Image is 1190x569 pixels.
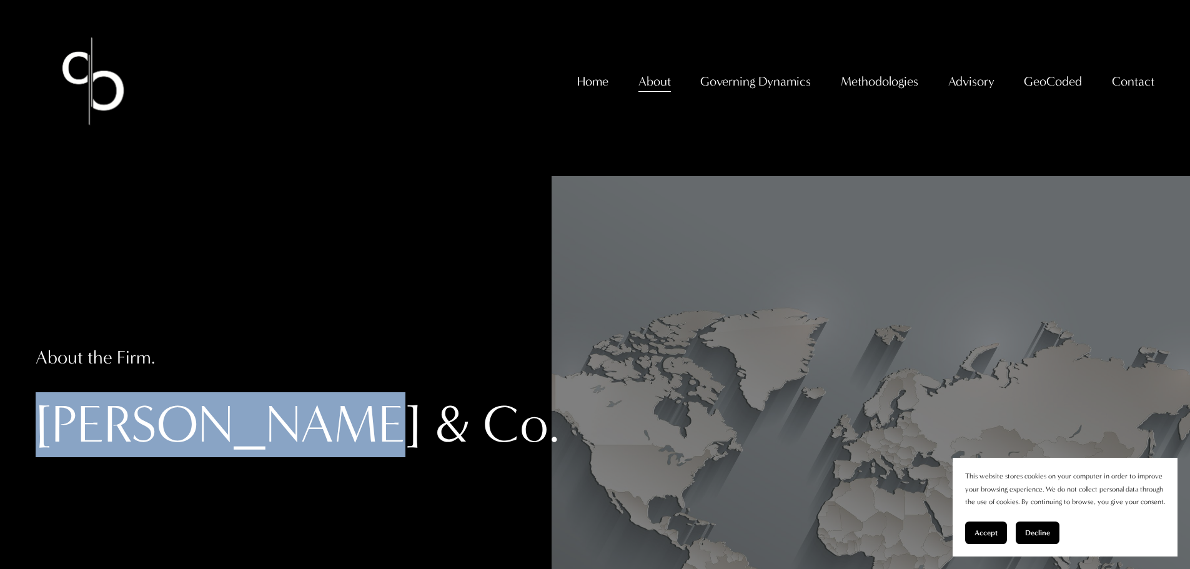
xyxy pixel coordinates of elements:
span: Decline [1025,528,1050,537]
h1: [PERSON_NAME] & Co. [36,392,779,457]
button: Accept [965,522,1007,544]
span: Methodologies [841,70,918,93]
section: Cookie banner [953,458,1178,557]
h4: About the Firm. [36,345,545,371]
a: folder dropdown [700,69,811,94]
span: Advisory [948,70,994,93]
span: About [638,70,671,93]
a: folder dropdown [1112,69,1154,94]
span: Accept [974,528,998,537]
p: This website stores cookies on your computer in order to improve your browsing experience. We do ... [965,470,1165,509]
a: folder dropdown [841,69,918,94]
a: Home [577,69,608,94]
a: folder dropdown [948,69,994,94]
a: folder dropdown [1024,69,1082,94]
span: Governing Dynamics [700,70,811,93]
span: Contact [1112,70,1154,93]
span: GeoCoded [1024,70,1082,93]
a: folder dropdown [638,69,671,94]
img: Christopher Sanchez &amp; Co. [36,24,151,139]
button: Decline [1016,522,1059,544]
